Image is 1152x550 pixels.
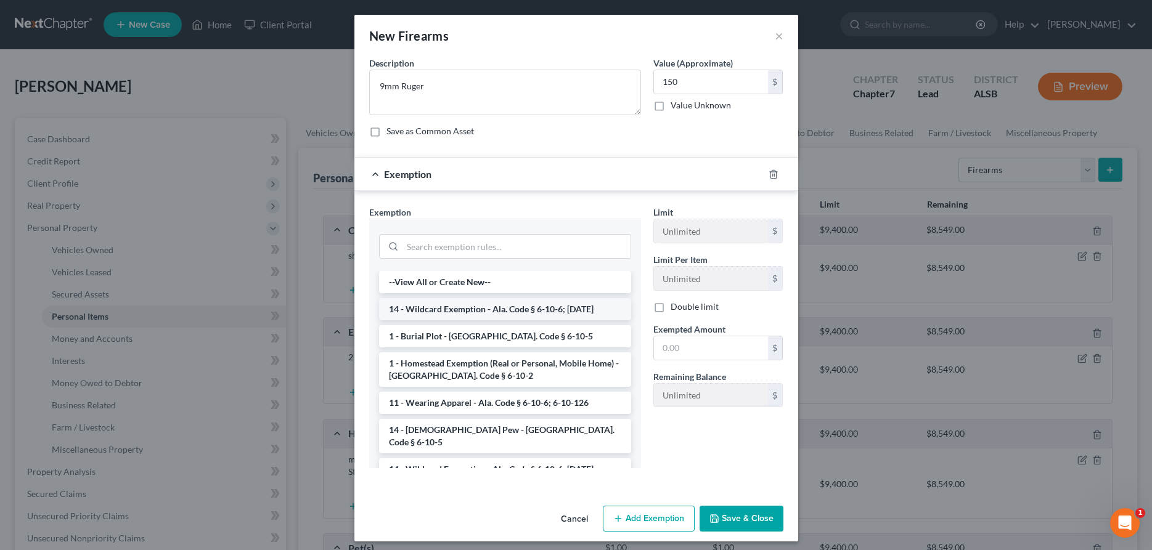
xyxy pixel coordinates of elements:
div: $ [768,336,783,360]
p: Hi there! [25,87,222,108]
div: Attorney's Disclosure of Compensation [18,269,229,291]
span: Limit [653,207,673,217]
div: Send us a message [25,155,206,168]
div: Attorney's Disclosure of Compensation [25,273,206,286]
button: Search for help [18,203,229,228]
input: Search exemption rules... [402,235,631,258]
span: Home [27,415,55,424]
li: 14 - [DEMOGRAPHIC_DATA] Pew - [GEOGRAPHIC_DATA]. Code § 6-10-5 [379,419,631,453]
div: Close [212,20,234,42]
li: 11 - Wearing Apparel - Ala. Code § 6-10-6; 6-10-126 [379,392,631,414]
div: Amendments [25,319,206,332]
label: Save as Common Asset [386,125,474,137]
input: -- [654,219,768,243]
span: Exemption [369,207,411,217]
label: Double limit [671,301,719,313]
div: We'll be back online [DATE] [25,168,206,181]
span: Description [369,58,414,68]
label: Value (Approximate) [653,57,733,70]
input: -- [654,267,768,290]
button: × [775,28,783,43]
iframe: Intercom live chat [1110,508,1140,538]
input: 0.00 [654,336,768,360]
span: Search for help [25,209,100,222]
button: Cancel [551,507,598,532]
label: Value Unknown [671,99,731,111]
img: Profile image for James [121,20,145,44]
input: -- [654,384,768,407]
span: Messages [102,415,145,424]
img: logo [25,27,96,38]
div: Adding Income [25,296,206,309]
div: $ [768,267,783,290]
li: 1 - Homestead Exemption (Real or Personal, Mobile Home) - [GEOGRAPHIC_DATA]. Code § 6-10-2 [379,352,631,387]
div: Statement of Financial Affairs - Payments Made in the Last 90 days [18,233,229,269]
button: Messages [82,384,164,434]
label: Limit Per Item [653,253,708,266]
li: --View All or Create New-- [379,271,631,293]
label: Remaining Balance [653,370,726,383]
input: 0.00 [654,70,768,94]
div: $ [768,219,783,243]
li: 1 - Burial Plot - [GEOGRAPHIC_DATA]. Code § 6-10-5 [379,325,631,347]
p: How can we help? [25,108,222,129]
span: Help [195,415,215,424]
span: Exempted Amount [653,324,725,334]
div: Amendments [18,314,229,337]
button: Save & Close [700,506,783,532]
div: Statement of Financial Affairs - Payments Made in the Last 90 days [25,238,206,264]
span: 1 [1135,508,1145,518]
img: Profile image for Emma [168,20,192,44]
li: 14 - Wildcard Exemption - Ala. Code § 6-10-6; [DATE] [379,298,631,320]
div: Adding Income [18,291,229,314]
li: 14 - Wildcard Exemption - Ala. Code § 6-10-6; [DATE] [379,458,631,480]
button: Help [165,384,247,434]
div: $ [768,70,783,94]
button: Add Exemption [603,506,695,532]
div: $ [768,384,783,407]
div: New Firearms [369,27,449,44]
span: Exemption [384,168,431,180]
img: Profile image for Lindsey [144,20,169,44]
div: Send us a messageWe'll be back online [DATE] [12,145,234,192]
